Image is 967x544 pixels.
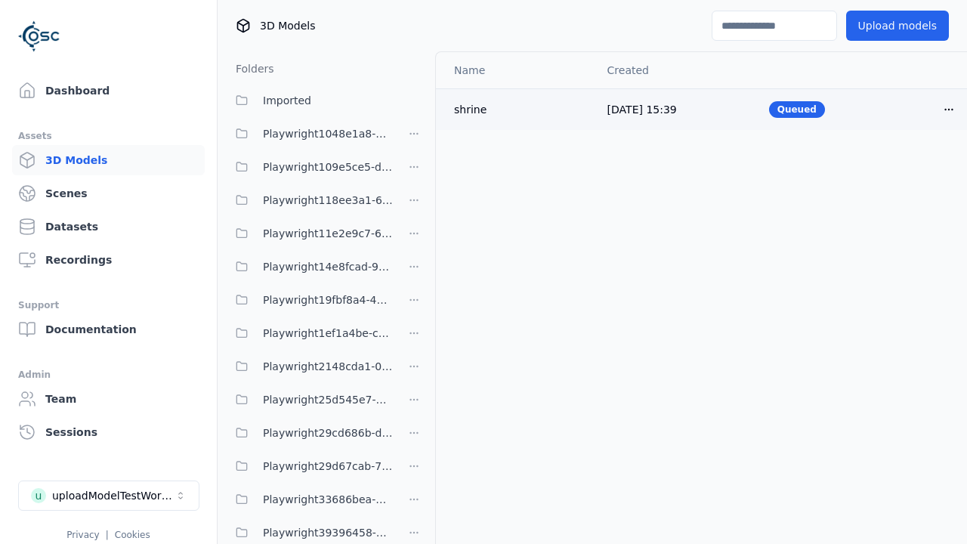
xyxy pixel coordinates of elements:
a: Datasets [12,212,205,242]
a: Privacy [66,530,99,540]
span: Playwright29d67cab-7655-4a15-9701-4b560da7f167 [263,457,393,475]
a: Cookies [115,530,150,540]
div: Assets [18,127,199,145]
img: Logo [18,15,60,57]
span: 3D Models [260,18,315,33]
span: Playwright11e2e9c7-6c23-4ce7-ac48-ea95a4ff6a43 [263,224,393,243]
div: Support [18,296,199,314]
div: shrine [454,102,583,117]
button: Playwright29cd686b-d0c9-4777-aa54-1065c8c7cee8 [227,418,393,448]
button: Playwright118ee3a1-6e25-456a-9a29-0f34eaed349c [227,185,393,215]
span: Playwright25d545e7-ff08-4d3b-b8cd-ba97913ee80b [263,391,393,409]
button: Imported [227,85,426,116]
div: uploadModelTestWorkspace [52,488,175,503]
a: Scenes [12,178,205,209]
a: Recordings [12,245,205,275]
span: Imported [263,91,311,110]
span: [DATE] 15:39 [607,104,677,116]
button: Playwright2148cda1-0135-4eee-9a3e-ba7e638b60a6 [227,351,393,382]
span: Playwright19fbf8a4-490f-4493-a67b-72679a62db0e [263,291,393,309]
span: Playwright1ef1a4be-ca25-4334-b22c-6d46e5dc87b0 [263,324,393,342]
button: Playwright19fbf8a4-490f-4493-a67b-72679a62db0e [227,285,393,315]
button: Playwright1048e1a8-7157-4402-9d51-a0d67d82f98b [227,119,393,149]
button: Playwright29d67cab-7655-4a15-9701-4b560da7f167 [227,451,393,481]
h3: Folders [227,61,274,76]
span: Playwright29cd686b-d0c9-4777-aa54-1065c8c7cee8 [263,424,393,442]
span: Playwright2148cda1-0135-4eee-9a3e-ba7e638b60a6 [263,357,393,376]
button: Playwright14e8fcad-9ce8-4c9f-9ba9-3f066997ed84 [227,252,393,282]
span: | [106,530,109,540]
a: Team [12,384,205,414]
th: Created [595,52,757,88]
th: Name [436,52,595,88]
button: Playwright1ef1a4be-ca25-4334-b22c-6d46e5dc87b0 [227,318,393,348]
a: Sessions [12,417,205,447]
button: Playwright33686bea-41a4-43c8-b27a-b40c54b773e3 [227,484,393,515]
button: Playwright109e5ce5-d2cb-4ab8-a55a-98f36a07a7af [227,152,393,182]
div: u [31,488,46,503]
a: 3D Models [12,145,205,175]
span: Playwright118ee3a1-6e25-456a-9a29-0f34eaed349c [263,191,393,209]
div: Admin [18,366,199,384]
a: Dashboard [12,76,205,106]
span: Playwright39396458-2985-42cf-8e78-891847c6b0fc [263,524,393,542]
button: Playwright11e2e9c7-6c23-4ce7-ac48-ea95a4ff6a43 [227,218,393,249]
div: Queued [769,101,825,118]
a: Documentation [12,314,205,345]
span: Playwright109e5ce5-d2cb-4ab8-a55a-98f36a07a7af [263,158,393,176]
button: Playwright25d545e7-ff08-4d3b-b8cd-ba97913ee80b [227,385,393,415]
span: Playwright33686bea-41a4-43c8-b27a-b40c54b773e3 [263,490,393,508]
button: Upload models [846,11,949,41]
span: Playwright1048e1a8-7157-4402-9d51-a0d67d82f98b [263,125,393,143]
button: Select a workspace [18,481,199,511]
span: Playwright14e8fcad-9ce8-4c9f-9ba9-3f066997ed84 [263,258,393,276]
